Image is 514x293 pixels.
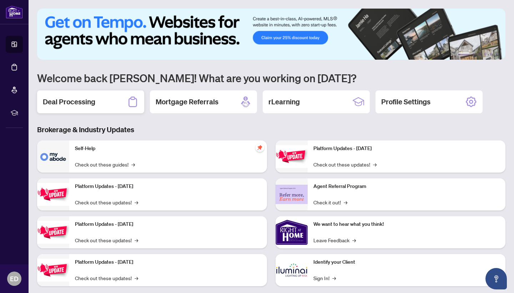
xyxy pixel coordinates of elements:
[43,97,95,107] h2: Deal Processing
[352,236,356,244] span: →
[135,198,138,206] span: →
[313,183,500,190] p: Agent Referral Program
[478,53,481,55] button: 3
[37,125,505,135] h3: Brokerage & Industry Updates
[344,198,347,206] span: →
[313,198,347,206] a: Check it out!→
[313,236,356,244] a: Leave Feedback→
[37,9,505,60] img: Slide 0
[135,274,138,282] span: →
[75,183,261,190] p: Platform Updates - [DATE]
[313,258,500,266] p: Identify your Client
[484,53,487,55] button: 4
[75,258,261,266] p: Platform Updates - [DATE]
[256,143,264,152] span: pushpin
[37,140,69,173] img: Self-Help
[373,160,377,168] span: →
[313,145,500,153] p: Platform Updates - [DATE]
[276,185,308,204] img: Agent Referral Program
[276,254,308,286] img: Identify your Client
[313,274,336,282] a: Sign In!→
[276,145,308,168] img: Platform Updates - June 23, 2025
[276,216,308,248] img: We want to hear what you think!
[75,160,135,168] a: Check out these guides!→
[6,5,23,19] img: logo
[156,97,218,107] h2: Mortgage Referrals
[37,71,505,85] h1: Welcome back [PERSON_NAME]! What are you working on [DATE]?
[473,53,475,55] button: 2
[37,259,69,281] img: Platform Updates - July 8, 2025
[332,274,336,282] span: →
[381,97,430,107] h2: Profile Settings
[75,198,138,206] a: Check out these updates!→
[490,53,493,55] button: 5
[131,160,135,168] span: →
[135,236,138,244] span: →
[75,145,261,153] p: Self-Help
[313,220,500,228] p: We want to hear what you think!
[485,268,507,289] button: Open asap
[37,221,69,243] img: Platform Updates - July 21, 2025
[75,236,138,244] a: Check out these updates!→
[495,53,498,55] button: 6
[75,274,138,282] a: Check out these updates!→
[75,220,261,228] p: Platform Updates - [DATE]
[458,53,470,55] button: 1
[37,183,69,205] img: Platform Updates - September 16, 2025
[268,97,300,107] h2: rLearning
[10,274,19,284] span: ED
[313,160,377,168] a: Check out these updates!→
